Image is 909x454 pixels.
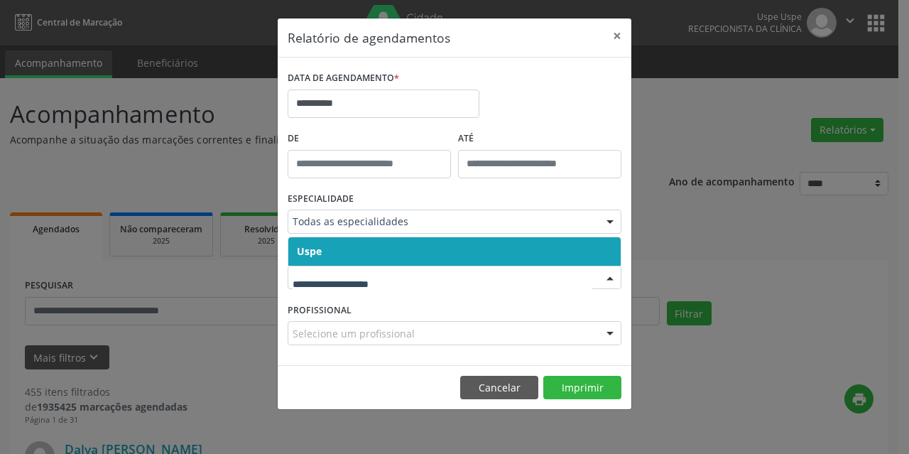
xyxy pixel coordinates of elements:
span: Selecione um profissional [293,326,415,341]
span: Uspe [297,244,322,258]
label: ESPECIALIDADE [288,188,354,210]
button: Cancelar [460,376,538,400]
button: Imprimir [543,376,621,400]
label: DATA DE AGENDAMENTO [288,67,399,90]
label: De [288,128,451,150]
label: ATÉ [458,128,621,150]
h5: Relatório de agendamentos [288,28,450,47]
label: PROFISSIONAL [288,299,352,321]
span: Todas as especialidades [293,215,592,229]
button: Close [603,18,631,53]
